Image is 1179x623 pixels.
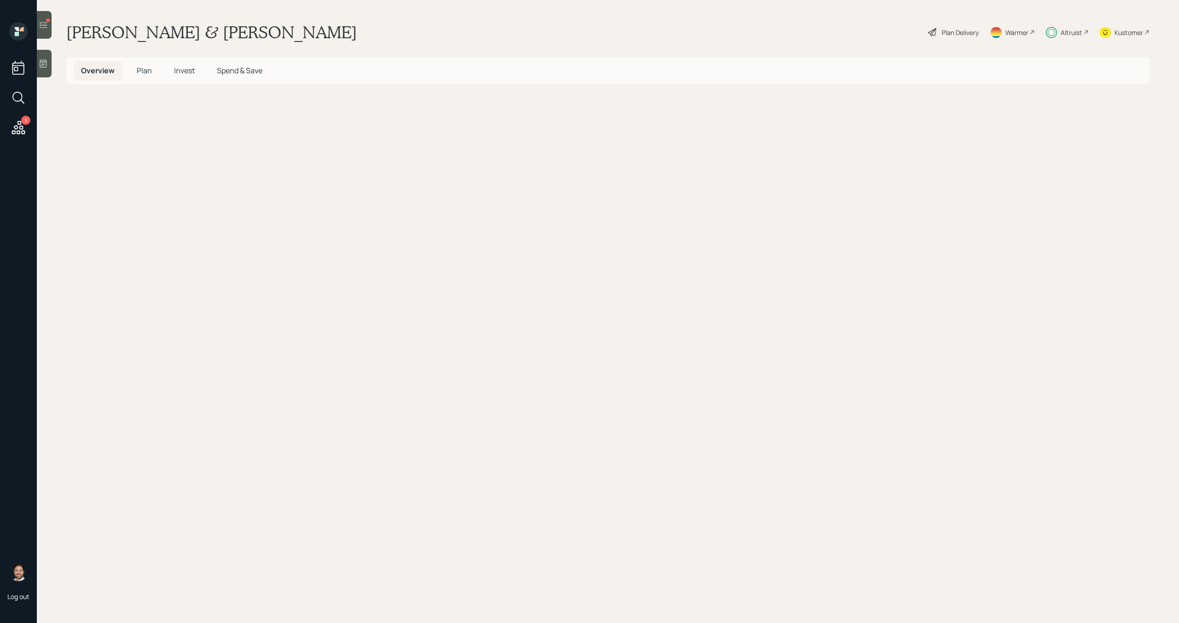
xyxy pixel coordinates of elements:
div: Log out [7,592,29,601]
img: michael-russo-headshot.png [9,563,28,581]
h1: [PERSON_NAME] & [PERSON_NAME] [66,22,357,42]
span: Spend & Save [217,65,263,76]
span: Overview [81,65,115,76]
div: 3 [21,116,30,125]
div: Altruist [1061,28,1082,37]
div: Plan Delivery [942,28,979,37]
span: Plan [137,65,152,76]
div: Kustomer [1115,28,1143,37]
span: Invest [174,65,195,76]
div: Warmer [1005,28,1028,37]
